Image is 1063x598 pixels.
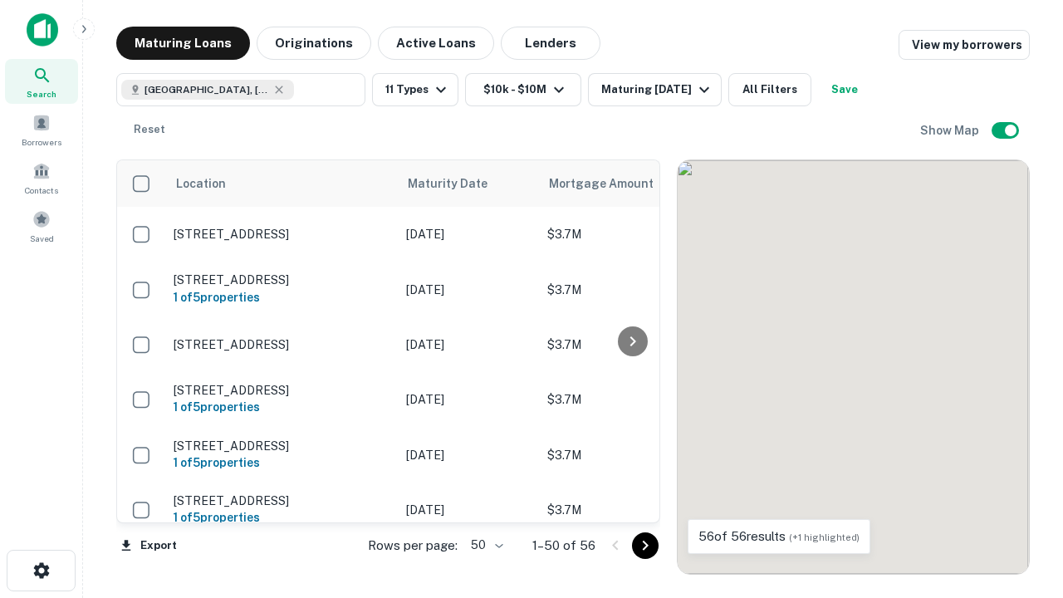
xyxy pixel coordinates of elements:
p: [DATE] [406,225,531,243]
p: $3.7M [547,336,713,354]
iframe: Chat Widget [980,465,1063,545]
button: Maturing [DATE] [588,73,722,106]
a: Search [5,59,78,104]
p: [DATE] [406,336,531,354]
th: Location [165,160,398,207]
p: $3.7M [547,501,713,519]
span: [GEOGRAPHIC_DATA], [GEOGRAPHIC_DATA] [145,82,269,97]
span: Saved [30,232,54,245]
span: Borrowers [22,135,61,149]
span: Location [175,174,226,194]
h6: 1 of 5 properties [174,508,389,527]
span: Mortgage Amount [549,174,675,194]
button: Save your search to get updates of matches that match your search criteria. [818,73,871,106]
h6: 1 of 5 properties [174,453,389,472]
p: [STREET_ADDRESS] [174,493,389,508]
div: Maturing [DATE] [601,80,714,100]
button: Go to next page [632,532,659,559]
span: Contacts [25,184,58,197]
p: $3.7M [547,446,713,464]
a: Contacts [5,155,78,200]
th: Maturity Date [398,160,539,207]
p: [DATE] [406,281,531,299]
button: Reset [123,113,176,146]
p: $3.7M [547,390,713,409]
p: 56 of 56 results [698,527,860,547]
p: [STREET_ADDRESS] [174,337,389,352]
button: Lenders [501,27,600,60]
span: (+1 highlighted) [789,532,860,542]
div: 50 [464,533,506,557]
h6: Show Map [920,121,982,140]
p: $3.7M [547,281,713,299]
p: $3.7M [547,225,713,243]
span: Maturity Date [408,174,509,194]
th: Mortgage Amount [539,160,722,207]
p: Rows per page: [368,536,458,556]
img: capitalize-icon.png [27,13,58,47]
h6: 1 of 5 properties [174,398,389,416]
p: [STREET_ADDRESS] [174,439,389,453]
button: Export [116,533,181,558]
a: View my borrowers [899,30,1030,60]
button: Originations [257,27,371,60]
button: 11 Types [372,73,458,106]
h6: 1 of 5 properties [174,288,389,306]
p: [STREET_ADDRESS] [174,272,389,287]
p: [STREET_ADDRESS] [174,383,389,398]
p: [STREET_ADDRESS] [174,227,389,242]
p: [DATE] [406,446,531,464]
button: Active Loans [378,27,494,60]
button: $10k - $10M [465,73,581,106]
span: Search [27,87,56,100]
p: [DATE] [406,501,531,519]
a: Saved [5,203,78,248]
p: [DATE] [406,390,531,409]
button: Maturing Loans [116,27,250,60]
a: Borrowers [5,107,78,152]
div: 0 0 [678,160,1029,574]
p: 1–50 of 56 [532,536,595,556]
button: All Filters [728,73,811,106]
